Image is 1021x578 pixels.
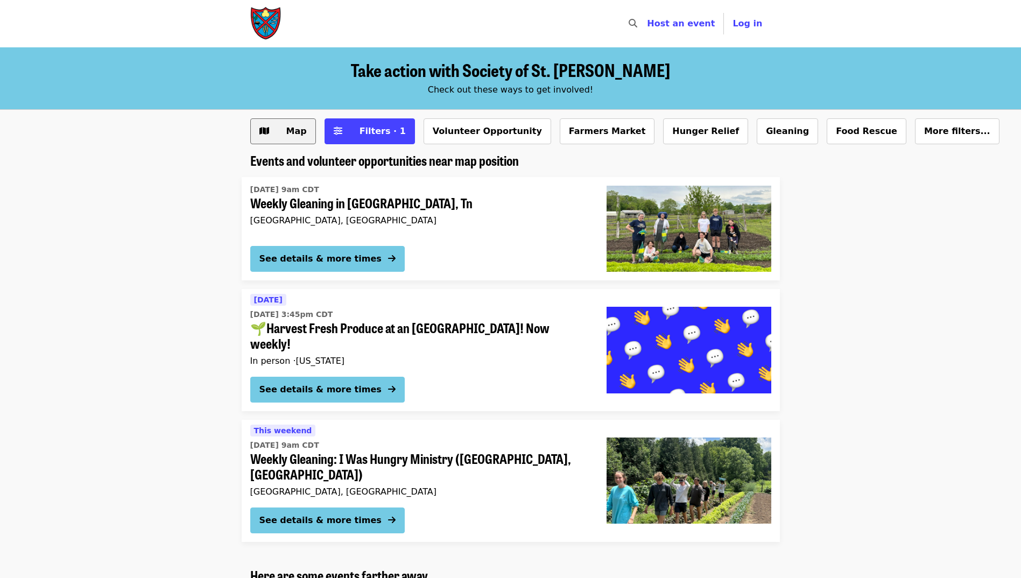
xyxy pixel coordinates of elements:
span: In person · [US_STATE] [250,356,345,366]
i: search icon [629,18,637,29]
a: Host an event [647,18,715,29]
time: [DATE] 3:45pm CDT [250,309,333,320]
div: See details & more times [259,383,382,396]
button: More filters... [915,118,999,144]
span: 🌱Harvest Fresh Produce at an [GEOGRAPHIC_DATA]! Now weekly! [250,320,589,351]
a: See details for "Weekly Gleaning in Joelton, Tn" [242,177,780,280]
i: arrow-right icon [388,384,396,394]
button: Food Rescue [827,118,906,144]
span: Filters · 1 [360,126,406,136]
span: Map [286,126,307,136]
a: See details for "Weekly Gleaning: I Was Hungry Ministry (Antioch, TN)" [242,420,780,542]
img: Weekly Gleaning in Joelton, Tn organized by Society of St. Andrew [607,186,771,272]
i: arrow-right icon [388,253,396,264]
span: Take action with Society of St. [PERSON_NAME] [351,57,670,82]
input: Search [644,11,652,37]
div: See details & more times [259,252,382,265]
div: Check out these ways to get involved! [250,83,771,96]
span: More filters... [924,126,990,136]
i: map icon [259,126,269,136]
button: See details & more times [250,246,405,272]
time: [DATE] 9am CDT [250,440,319,451]
span: Weekly Gleaning: I Was Hungry Ministry ([GEOGRAPHIC_DATA], [GEOGRAPHIC_DATA]) [250,451,589,482]
button: Hunger Relief [663,118,748,144]
time: [DATE] 9am CDT [250,184,319,195]
i: sliders-h icon [334,126,342,136]
img: 🌱Harvest Fresh Produce at an East Nashville School Garden! Now weekly! organized by Society of St... [607,307,771,393]
button: Gleaning [757,118,818,144]
button: Farmers Market [560,118,655,144]
button: Log in [724,13,771,34]
button: Volunteer Opportunity [424,118,551,144]
button: See details & more times [250,507,405,533]
img: Society of St. Andrew - Home [250,6,283,41]
button: Filters (1 selected) [325,118,415,144]
div: [GEOGRAPHIC_DATA], [GEOGRAPHIC_DATA] [250,215,589,225]
img: Weekly Gleaning: I Was Hungry Ministry (Antioch, TN) organized by Society of St. Andrew [607,438,771,524]
span: Events and volunteer opportunities near map position [250,151,519,170]
div: [GEOGRAPHIC_DATA], [GEOGRAPHIC_DATA] [250,487,589,497]
button: Show map view [250,118,316,144]
span: Weekly Gleaning in [GEOGRAPHIC_DATA], Tn [250,195,589,211]
span: This weekend [254,426,312,435]
button: See details & more times [250,377,405,403]
div: See details & more times [259,514,382,527]
span: [DATE] [254,295,283,304]
a: See details for "🌱Harvest Fresh Produce at an East Nashville School Garden! Now weekly!" [242,289,780,411]
span: Log in [733,18,762,29]
i: arrow-right icon [388,515,396,525]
